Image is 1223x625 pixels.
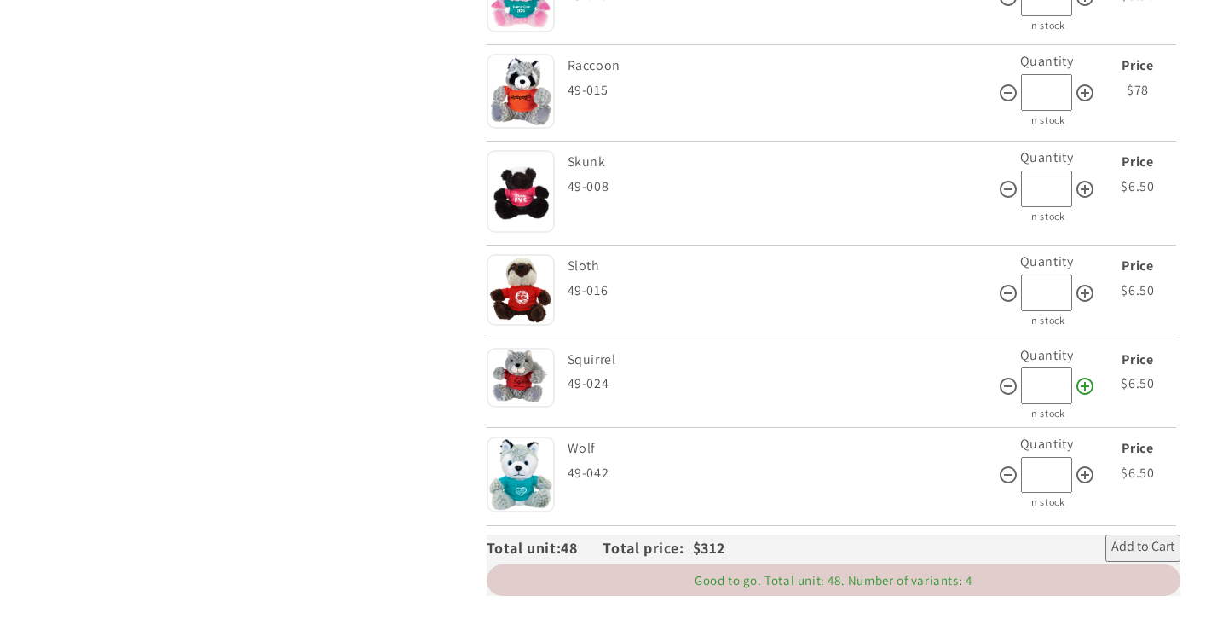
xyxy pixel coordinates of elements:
div: 49-016 [568,279,998,304]
span: Add to Cart [1111,538,1174,558]
div: In stock [998,404,1095,423]
div: Raccoon [568,54,994,78]
span: Good to go. Total unit: 48. Number of variants: 4 [695,572,972,588]
span: $6.50 [1121,374,1154,392]
img: Wolf [487,437,555,512]
img: Raccoon [487,54,555,128]
img: Squirrel [487,348,555,408]
span: $78 [1127,81,1149,99]
div: Squirrel [568,348,994,373]
div: Price [1099,437,1176,461]
button: Add to Cart [1105,535,1180,562]
div: Price [1099,54,1176,78]
div: Skunk [568,150,994,175]
div: 49-015 [568,78,998,103]
label: Quantity [1020,252,1074,270]
span: 48 [561,538,603,558]
label: Quantity [1020,346,1074,364]
div: 49-042 [568,461,998,486]
div: 49-008 [568,175,998,200]
div: Price [1099,254,1176,279]
div: In stock [998,207,1095,226]
div: 49-024 [568,372,998,396]
span: $312 [693,538,725,558]
div: In stock [998,311,1095,330]
img: Sloth [487,254,555,325]
div: In stock [998,111,1095,130]
div: Price [1099,348,1176,373]
label: Quantity [1020,148,1074,166]
div: Total unit: Total price: [487,535,693,562]
div: In stock [998,493,1095,512]
span: $6.50 [1121,464,1154,482]
div: Wolf [568,437,994,461]
span: $6.50 [1121,177,1154,195]
div: Sloth [568,254,994,279]
div: In stock [998,16,1095,35]
label: Quantity [1020,52,1074,70]
div: Price [1099,150,1176,175]
img: Skunk [487,150,555,232]
label: Quantity [1020,435,1074,453]
span: $6.50 [1121,281,1154,299]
